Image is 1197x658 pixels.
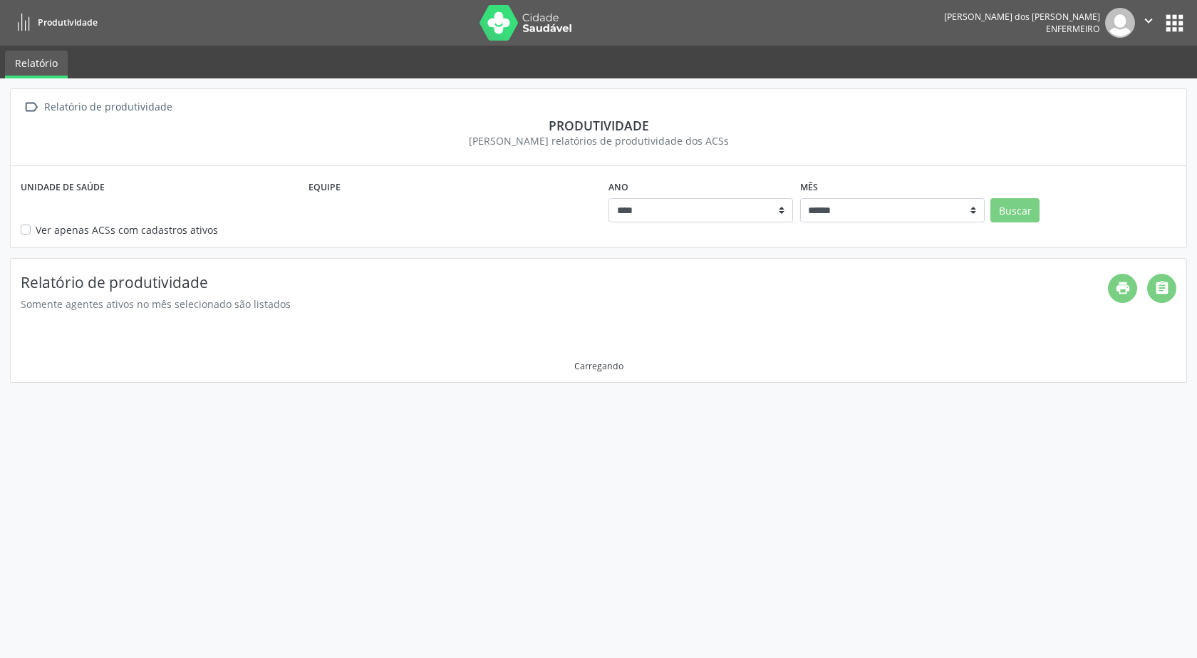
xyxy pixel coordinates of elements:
[21,274,1108,292] h4: Relatório de produtividade
[309,176,341,198] label: Equipe
[38,16,98,29] span: Produtividade
[21,97,175,118] a:  Relatório de produtividade
[21,297,1108,312] div: Somente agentes ativos no mês selecionado são listados
[1105,8,1135,38] img: img
[10,11,98,34] a: Produtividade
[800,176,818,198] label: Mês
[1162,11,1187,36] button: apps
[21,133,1176,148] div: [PERSON_NAME] relatórios de produtividade dos ACSs
[1046,23,1100,35] span: Enfermeiro
[21,97,41,118] i: 
[1135,8,1162,38] button: 
[574,360,623,372] div: Carregando
[21,118,1176,133] div: Produtividade
[1141,13,1156,29] i: 
[608,176,628,198] label: Ano
[21,176,105,198] label: Unidade de saúde
[944,11,1100,23] div: [PERSON_NAME] dos [PERSON_NAME]
[990,198,1040,222] button: Buscar
[36,222,218,237] label: Ver apenas ACSs com cadastros ativos
[41,97,175,118] div: Relatório de produtividade
[5,51,68,78] a: Relatório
